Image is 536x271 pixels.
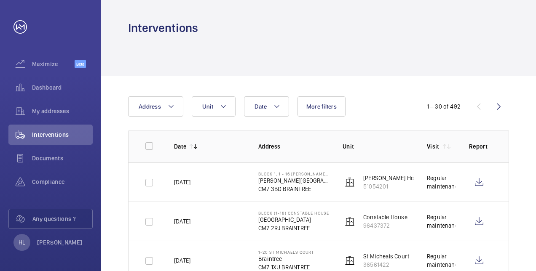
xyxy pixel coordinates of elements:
img: elevator.svg [345,177,355,187]
p: 36561422 [363,260,409,269]
span: Address [139,103,161,110]
p: [DATE] [174,217,190,226]
p: [PERSON_NAME][GEOGRAPHIC_DATA], [GEOGRAPHIC_DATA] [258,176,329,185]
button: Date [244,96,289,117]
div: Regular maintenance [427,174,456,191]
span: Date [255,103,267,110]
p: Unit [343,142,413,151]
p: [PERSON_NAME] [37,238,83,247]
p: [DATE] [174,178,190,186]
p: Block (1-18) Constable House [258,210,329,215]
button: Unit [192,96,236,117]
p: 51054201 [363,182,435,191]
p: [PERSON_NAME] House 1-16 [363,174,435,182]
span: Beta [75,60,86,68]
span: Unit [202,103,213,110]
p: [DATE] [174,256,190,265]
span: Interventions [32,130,93,139]
p: Date [174,142,186,151]
span: Any questions ? [32,215,92,223]
p: Report [469,142,492,151]
p: Braintree [258,255,314,263]
div: Regular maintenance [427,252,456,269]
p: 1-20 St Michaels Court [258,250,314,255]
span: Maximize [32,60,75,68]
p: [GEOGRAPHIC_DATA] [258,215,329,224]
span: More filters [306,103,337,110]
button: More filters [297,96,346,117]
span: Dashboard [32,83,93,92]
span: Compliance [32,178,93,186]
span: My addresses [32,107,93,115]
img: elevator.svg [345,255,355,266]
img: elevator.svg [345,216,355,226]
p: CM7 3BD BRAINTREE [258,185,329,193]
p: St Micheals Court [363,252,409,260]
button: Address [128,96,183,117]
p: 96437372 [363,221,407,230]
h1: Interventions [128,20,198,36]
div: Regular maintenance [427,213,456,230]
span: Documents [32,154,93,162]
p: Block 1, 1 - 16 [PERSON_NAME][GEOGRAPHIC_DATA] [258,171,329,176]
p: Address [258,142,329,151]
p: Constable House [363,213,407,221]
p: HL [19,238,25,247]
p: Visit [427,142,440,151]
div: 1 – 30 of 492 [427,102,461,111]
p: CM7 2RJ BRAINTREE [258,224,329,232]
